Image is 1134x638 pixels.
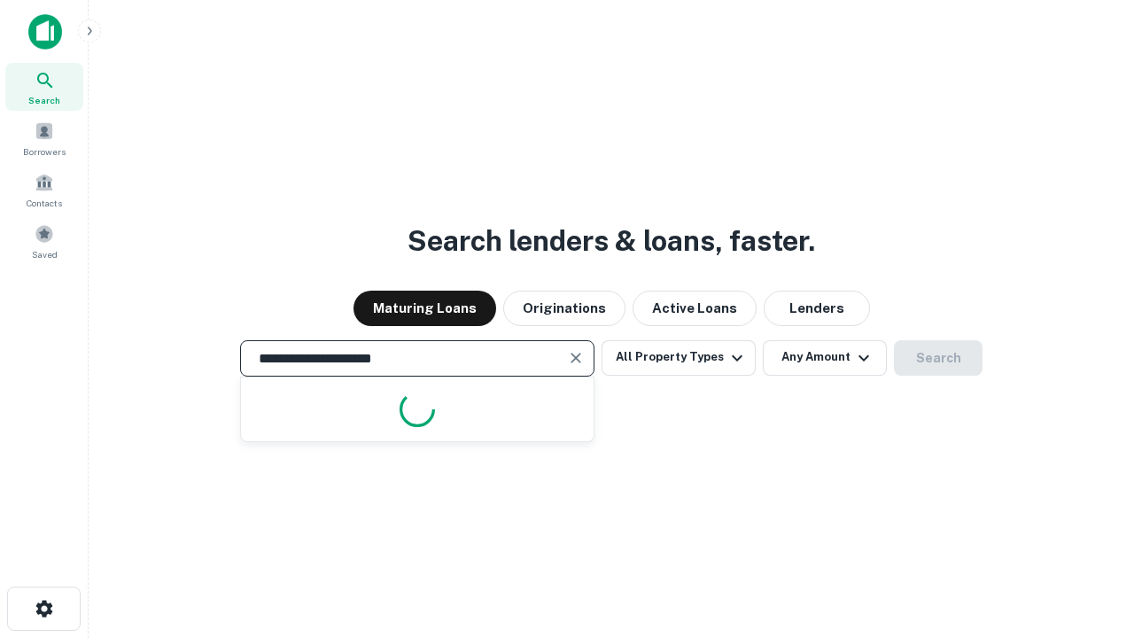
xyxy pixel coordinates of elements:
[633,291,757,326] button: Active Loans
[408,220,815,262] h3: Search lenders & loans, faster.
[353,291,496,326] button: Maturing Loans
[5,166,83,214] a: Contacts
[23,144,66,159] span: Borrowers
[5,63,83,111] a: Search
[1045,496,1134,581] iframe: Chat Widget
[32,247,58,261] span: Saved
[763,340,887,376] button: Any Amount
[764,291,870,326] button: Lenders
[5,217,83,265] a: Saved
[563,346,588,370] button: Clear
[28,14,62,50] img: capitalize-icon.png
[602,340,756,376] button: All Property Types
[503,291,625,326] button: Originations
[5,114,83,162] a: Borrowers
[28,93,60,107] span: Search
[27,196,62,210] span: Contacts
